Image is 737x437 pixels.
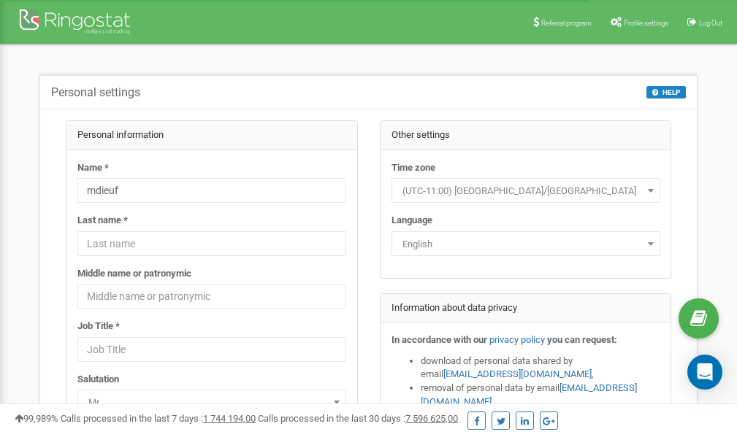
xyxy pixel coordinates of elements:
u: 1 744 194,00 [203,413,256,424]
div: Other settings [381,121,671,150]
a: privacy policy [489,334,545,345]
strong: In accordance with our [392,334,487,345]
div: Open Intercom Messenger [687,355,722,390]
div: Information about data privacy [381,294,671,323]
label: Middle name or patronymic [77,267,191,281]
h5: Personal settings [51,86,140,99]
span: Calls processed in the last 7 days : [61,413,256,424]
span: Log Out [699,19,722,27]
input: Job Title [77,337,346,362]
li: download of personal data shared by email , [421,355,660,382]
span: Calls processed in the last 30 days : [258,413,458,424]
span: English [392,231,660,256]
u: 7 596 625,00 [405,413,458,424]
label: Salutation [77,373,119,387]
label: Last name * [77,214,128,228]
button: HELP [646,86,686,98]
label: Time zone [392,161,435,175]
span: Mr. [77,390,346,414]
input: Last name [77,231,346,256]
label: Language [392,214,432,228]
li: removal of personal data by email , [421,382,660,409]
input: Middle name or patronymic [77,284,346,309]
span: Profile settings [624,19,668,27]
label: Name * [77,161,109,175]
span: (UTC-11:00) Pacific/Midway [397,181,655,201]
div: Personal information [66,121,357,150]
label: Job Title * [77,320,120,333]
strong: you can request: [547,334,617,345]
span: English [397,234,655,255]
a: [EMAIL_ADDRESS][DOMAIN_NAME] [443,368,592,379]
span: (UTC-11:00) Pacific/Midway [392,178,660,203]
input: Name [77,178,346,203]
span: Mr. [83,392,341,413]
span: Referral program [541,19,592,27]
span: 99,989% [15,413,58,424]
